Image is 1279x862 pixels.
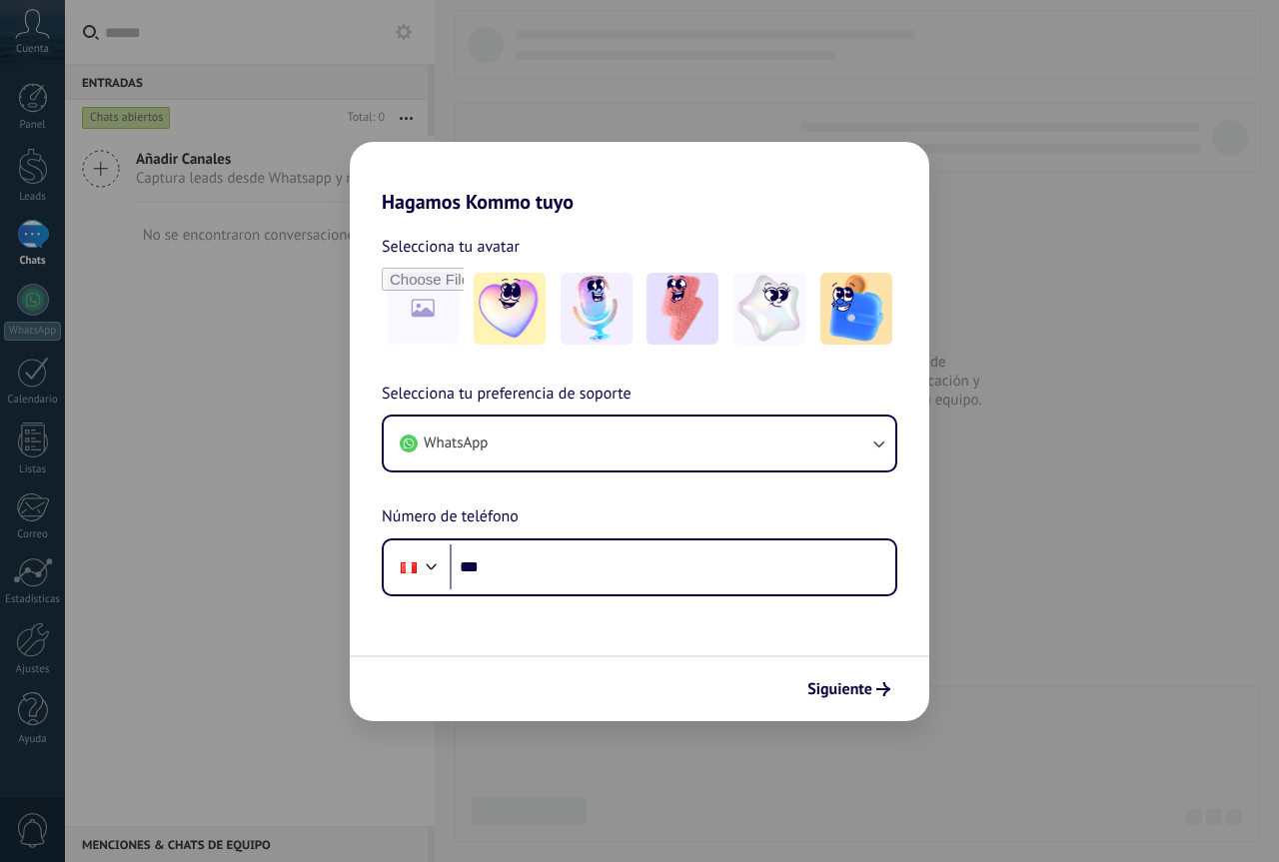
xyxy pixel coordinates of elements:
[382,382,632,408] span: Selecciona tu preferencia de soporte
[807,682,872,696] span: Siguiente
[820,273,892,345] img: -5.jpeg
[384,417,895,470] button: WhatsApp
[390,546,428,588] div: Peru: + 51
[798,672,899,706] button: Siguiente
[350,142,929,214] h2: Hagamos Kommo tuyo
[382,504,519,530] span: Número de teléfono
[424,433,488,453] span: WhatsApp
[646,273,718,345] img: -3.jpeg
[733,273,805,345] img: -4.jpeg
[474,273,546,345] img: -1.jpeg
[561,273,633,345] img: -2.jpeg
[382,234,520,260] span: Selecciona tu avatar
